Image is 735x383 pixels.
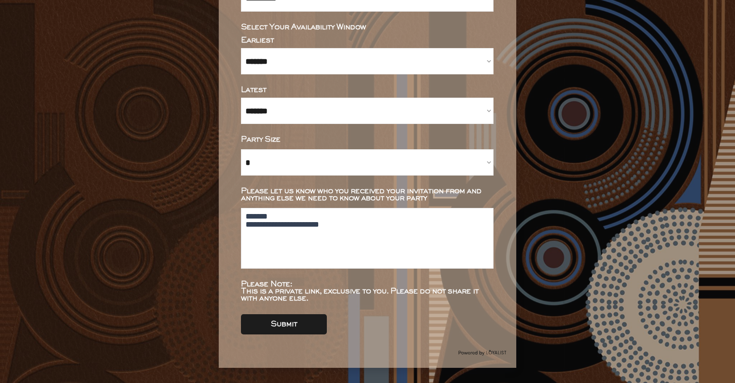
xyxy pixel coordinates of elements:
div: Earliest [241,37,494,44]
div: Please Note: This is a private link, exclusive to you. Please do not share it with anyone else. [241,281,494,302]
div: Latest [241,87,494,94]
div: Submit [271,321,297,328]
img: Group%2048096278.svg [458,348,506,358]
div: Please let us know who you received your invitation from and anything else we need to know about ... [241,188,494,202]
div: Party Size [241,136,494,143]
div: Select Your Availability Window [241,24,494,31]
